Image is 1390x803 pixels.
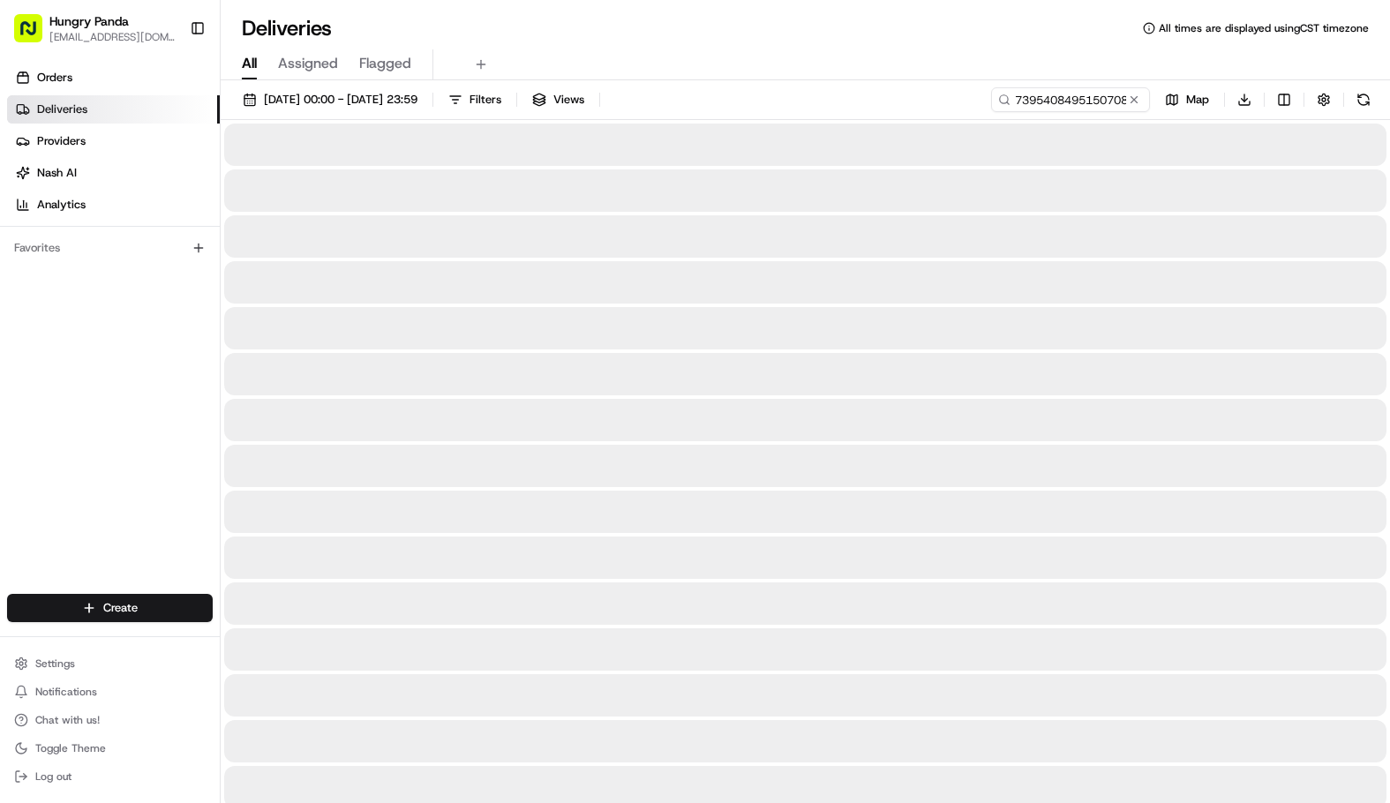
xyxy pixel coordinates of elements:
span: Providers [37,133,86,149]
span: Filters [470,92,501,108]
span: Settings [35,657,75,671]
h1: Deliveries [242,14,332,42]
div: Favorites [7,234,213,262]
button: Views [524,87,592,112]
a: Orders [7,64,220,92]
span: Log out [35,769,71,784]
a: Nash AI [7,159,220,187]
input: Type to search [991,87,1150,112]
span: Nash AI [37,165,77,181]
button: [DATE] 00:00 - [DATE] 23:59 [235,87,425,112]
button: Create [7,594,213,622]
button: [EMAIL_ADDRESS][DOMAIN_NAME] [49,30,176,44]
span: All times are displayed using CST timezone [1159,21,1369,35]
span: Toggle Theme [35,741,106,755]
span: Flagged [359,53,411,74]
span: Deliveries [37,101,87,117]
button: Map [1157,87,1217,112]
span: Map [1186,92,1209,108]
button: Hungry Panda[EMAIL_ADDRESS][DOMAIN_NAME] [7,7,183,49]
span: All [242,53,257,74]
span: Assigned [278,53,338,74]
button: Notifications [7,679,213,704]
button: Log out [7,764,213,789]
span: Orders [37,70,72,86]
span: Create [103,600,138,616]
span: Analytics [37,197,86,213]
span: Views [553,92,584,108]
button: Chat with us! [7,708,213,732]
a: Analytics [7,191,220,219]
button: Hungry Panda [49,12,129,30]
span: Notifications [35,685,97,699]
span: Chat with us! [35,713,100,727]
a: Deliveries [7,95,220,124]
button: Settings [7,651,213,676]
button: Filters [440,87,509,112]
button: Refresh [1351,87,1376,112]
span: [DATE] 00:00 - [DATE] 23:59 [264,92,417,108]
a: Providers [7,127,220,155]
button: Toggle Theme [7,736,213,761]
